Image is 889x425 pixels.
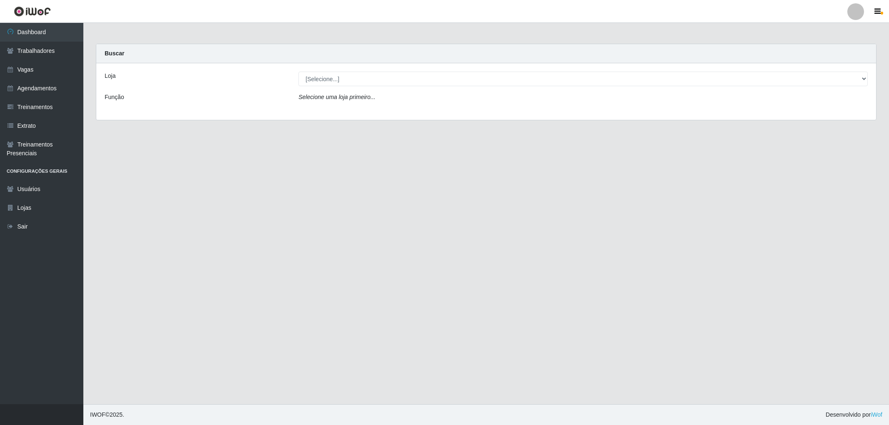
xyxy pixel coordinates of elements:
img: CoreUI Logo [14,6,51,17]
label: Função [105,93,124,102]
span: © 2025 . [90,410,124,419]
i: Selecione uma loja primeiro... [298,94,375,100]
span: IWOF [90,411,105,418]
label: Loja [105,72,115,80]
span: Desenvolvido por [826,410,882,419]
a: iWof [871,411,882,418]
strong: Buscar [105,50,124,57]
